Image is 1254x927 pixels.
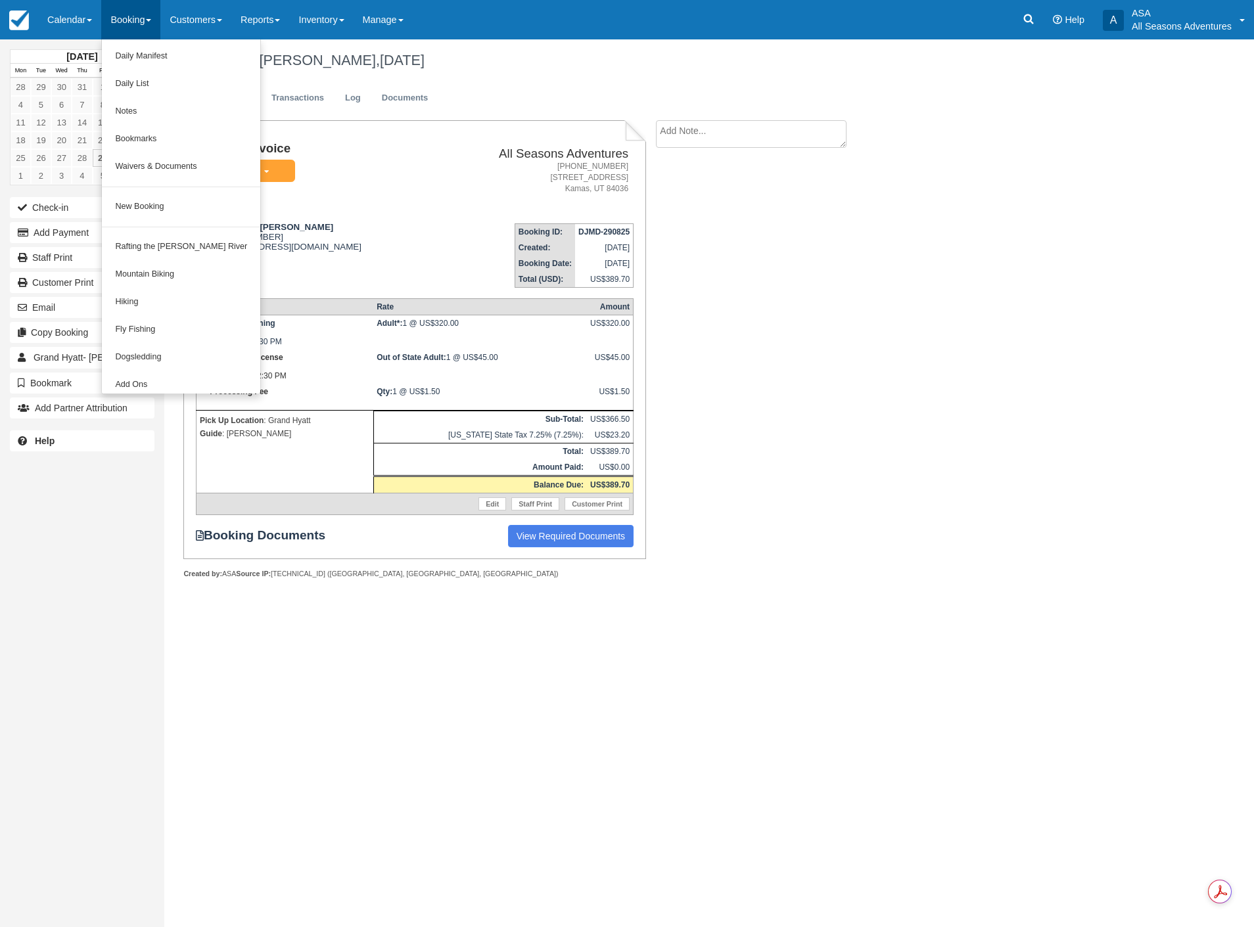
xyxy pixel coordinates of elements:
[200,414,370,427] p: : Grand Hyatt
[31,78,51,96] a: 29
[102,316,260,344] a: Fly Fishing
[31,64,51,78] th: Tue
[102,153,260,181] a: Waivers & Documents
[35,436,55,446] b: Help
[565,497,630,510] a: Customer Print
[587,427,634,443] td: US$23.20
[31,149,51,167] a: 26
[93,114,113,131] a: 15
[373,443,587,460] th: Total:
[72,131,92,149] a: 21
[438,147,628,161] h2: All Seasons Adventures
[174,53,1095,68] h1: Grand Hyatt- [PERSON_NAME],
[196,142,433,156] h1: Booking Invoice
[1132,7,1232,20] p: ASA
[575,271,634,288] td: US$389.70
[51,131,72,149] a: 20
[102,125,260,153] a: Bookmarks
[590,353,630,373] div: US$45.00
[10,297,154,318] button: Email
[438,161,628,194] address: [PHONE_NUMBER] [STREET_ADDRESS] Kamas, UT 84036
[200,427,370,440] p: : [PERSON_NAME]
[200,416,264,425] strong: Pick Up Location
[373,350,587,384] td: 1 @ US$45.00
[31,131,51,149] a: 19
[262,85,334,111] a: Transactions
[51,96,72,114] a: 6
[51,114,72,131] a: 13
[1132,20,1232,33] p: All Seasons Adventures
[10,430,154,451] a: Help
[200,429,222,438] strong: Guide
[196,528,338,543] strong: Booking Documents
[377,387,392,396] strong: Qty
[101,39,261,394] ul: Booking
[31,96,51,114] a: 5
[31,114,51,131] a: 12
[10,347,154,368] a: Grand Hyatt- [PERSON_NAME]
[93,167,113,185] a: 5
[10,272,154,293] a: Customer Print
[10,222,154,243] button: Add Payment
[204,222,333,232] strong: Grand Hyatt- [PERSON_NAME]
[511,497,559,510] a: Staff Print
[1103,10,1124,31] div: A
[10,247,154,268] a: Staff Print
[72,96,92,114] a: 7
[31,167,51,185] a: 2
[587,411,634,428] td: US$366.50
[93,131,113,149] a: 22
[183,569,645,579] div: ASA [TECHNICAL_ID] ([GEOGRAPHIC_DATA], [GEOGRAPHIC_DATA], [GEOGRAPHIC_DATA])
[578,227,630,237] strong: DJMD-290825
[515,240,575,256] th: Created:
[373,476,587,493] th: Balance Due:
[34,352,164,363] span: Grand Hyatt- [PERSON_NAME]
[11,167,31,185] a: 1
[51,78,72,96] a: 30
[373,384,587,411] td: 1 @ US$1.50
[373,459,587,476] th: Amount Paid:
[196,222,433,252] div: [PHONE_NUMBER] [EMAIL_ADDRESS][DOMAIN_NAME]
[72,149,92,167] a: 28
[10,373,154,394] button: Bookmark
[102,288,260,316] a: Hiking
[377,319,402,328] strong: Adult*
[575,256,634,271] td: [DATE]
[587,443,634,460] td: US$389.70
[196,159,290,183] a: Pending
[72,114,92,131] a: 14
[93,64,113,78] th: Fri
[210,353,283,362] strong: Fly Fishing License
[236,570,271,577] strong: Source IP:
[196,299,373,315] th: Item
[515,224,575,240] th: Booking ID:
[72,167,92,185] a: 4
[590,319,630,338] div: US$320.00
[373,427,587,443] td: [US_STATE] State Tax 7.25% (7.25%):
[1053,15,1062,24] i: Help
[11,78,31,96] a: 28
[66,51,97,62] strong: [DATE]
[587,459,634,476] td: US$0.00
[93,96,113,114] a: 8
[51,167,72,185] a: 3
[377,353,446,362] strong: Out of State Adult
[575,240,634,256] td: [DATE]
[380,52,425,68] span: [DATE]
[515,271,575,288] th: Total (USD):
[102,344,260,371] a: Dogsledding
[373,299,587,315] th: Rate
[102,233,260,261] a: Rafting the [PERSON_NAME] River
[335,85,371,111] a: Log
[93,149,113,167] a: 29
[590,480,630,489] strong: US$389.70
[10,322,154,343] button: Copy Booking
[196,315,373,350] td: [DATE] 07:30 AM - 12:30 PM
[508,525,634,547] a: View Required Documents
[9,11,29,30] img: checkfront-main-nav-mini-logo.png
[515,256,575,271] th: Booking Date:
[102,193,260,221] a: New Booking
[11,149,31,167] a: 25
[102,70,260,98] a: Daily List
[372,85,438,111] a: Documents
